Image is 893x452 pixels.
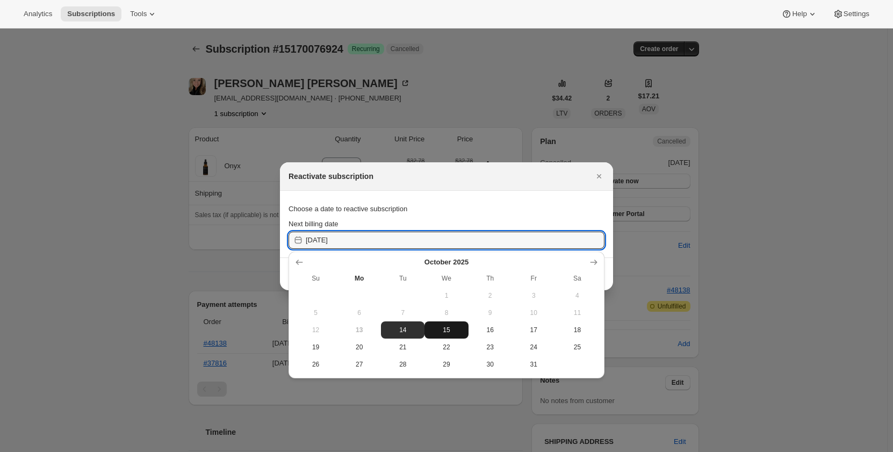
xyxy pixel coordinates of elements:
[586,255,601,270] button: Show next month, November 2025
[17,6,59,21] button: Analytics
[844,10,869,18] span: Settings
[298,274,333,283] span: Su
[429,274,464,283] span: We
[424,339,468,356] button: Wednesday October 22 2025
[560,291,595,300] span: 4
[381,356,424,373] button: Tuesday October 28 2025
[556,304,599,321] button: Saturday October 11 2025
[556,287,599,304] button: Saturday October 4 2025
[512,270,556,287] th: Friday
[381,270,424,287] th: Tuesday
[560,308,595,317] span: 11
[289,171,373,182] h2: Reactivate subscription
[473,343,508,351] span: 23
[556,321,599,339] button: Saturday October 18 2025
[342,343,377,351] span: 20
[294,321,337,339] button: Sunday October 12 2025
[337,339,381,356] button: Monday October 20 2025
[289,220,339,228] span: Next billing date
[516,308,551,317] span: 10
[560,326,595,334] span: 18
[424,270,468,287] th: Wednesday
[516,274,551,283] span: Fr
[337,304,381,321] button: Monday October 6 2025
[512,356,556,373] button: Friday October 31 2025
[429,291,464,300] span: 1
[385,326,420,334] span: 14
[469,339,512,356] button: Thursday October 23 2025
[512,304,556,321] button: Friday October 10 2025
[512,339,556,356] button: Friday October 24 2025
[61,6,121,21] button: Subscriptions
[342,360,377,369] span: 27
[560,274,595,283] span: Sa
[429,343,464,351] span: 22
[473,291,508,300] span: 2
[342,308,377,317] span: 6
[469,270,512,287] th: Thursday
[298,360,333,369] span: 26
[424,304,468,321] button: Wednesday October 8 2025
[560,343,595,351] span: 25
[469,287,512,304] button: Thursday October 2 2025
[385,308,420,317] span: 7
[473,274,508,283] span: Th
[292,255,307,270] button: Show previous month, September 2025
[385,343,420,351] span: 21
[473,308,508,317] span: 9
[294,270,337,287] th: Sunday
[429,326,464,334] span: 15
[342,274,377,283] span: Mo
[512,321,556,339] button: Friday October 17 2025
[67,10,115,18] span: Subscriptions
[516,326,551,334] span: 17
[516,291,551,300] span: 3
[294,339,337,356] button: Sunday October 19 2025
[556,270,599,287] th: Saturday
[469,321,512,339] button: Thursday October 16 2025
[385,360,420,369] span: 28
[469,304,512,321] button: Thursday October 9 2025
[424,321,468,339] button: Wednesday October 15 2025
[337,321,381,339] button: Today Monday October 13 2025
[792,10,806,18] span: Help
[337,356,381,373] button: Monday October 27 2025
[592,169,607,184] button: Close
[516,360,551,369] span: 31
[826,6,876,21] button: Settings
[24,10,52,18] span: Analytics
[337,270,381,287] th: Monday
[429,360,464,369] span: 29
[473,326,508,334] span: 16
[381,304,424,321] button: Tuesday October 7 2025
[381,339,424,356] button: Tuesday October 21 2025
[516,343,551,351] span: 24
[298,326,333,334] span: 12
[294,356,337,373] button: Sunday October 26 2025
[424,356,468,373] button: Wednesday October 29 2025
[298,343,333,351] span: 19
[130,10,147,18] span: Tools
[385,274,420,283] span: Tu
[469,356,512,373] button: Thursday October 30 2025
[381,321,424,339] button: Tuesday October 14 2025
[775,6,824,21] button: Help
[124,6,164,21] button: Tools
[289,199,604,219] div: Choose a date to reactive subscription
[294,304,337,321] button: Sunday October 5 2025
[429,308,464,317] span: 8
[424,287,468,304] button: Wednesday October 1 2025
[512,287,556,304] button: Friday October 3 2025
[556,339,599,356] button: Saturday October 25 2025
[298,308,333,317] span: 5
[342,326,377,334] span: 13
[473,360,508,369] span: 30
